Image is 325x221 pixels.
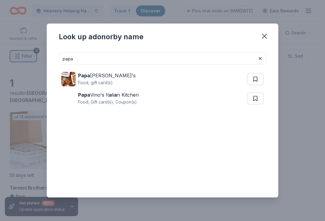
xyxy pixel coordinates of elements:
strong: a [109,92,112,98]
div: Look up a donor by name [59,32,144,42]
input: Search [59,53,266,65]
div: Food, Gift card(s), Coupon(s) [78,98,139,106]
div: Food, gift card(s) [78,79,136,86]
strong: Papa [78,72,90,78]
img: Image for Papa John's [61,72,76,86]
img: Image for Papa Vino's Italian Kitchen [61,91,76,106]
div: Vino's It li n Kitchen [78,91,139,98]
strong: Papa [78,92,90,98]
div: [PERSON_NAME]'s [78,72,136,79]
strong: a [114,92,117,98]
